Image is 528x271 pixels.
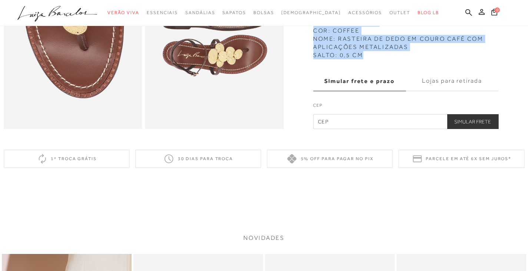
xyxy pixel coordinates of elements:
a: categoryNavScreenReaderText [253,6,274,20]
span: Sapatos [222,10,246,15]
span: Verão Viva [107,10,139,15]
span: Sandálias [185,10,215,15]
span: Essenciais [147,10,178,15]
div: 30 dias para troca [135,150,261,168]
span: [DEMOGRAPHIC_DATA] [281,10,341,15]
button: 0 [489,8,499,18]
input: CEP [313,114,498,129]
span: Outlet [389,10,410,15]
div: 5% off para pagar no PIX [267,150,393,168]
label: Simular frete e prazo [313,71,406,91]
a: categoryNavScreenReaderText [389,6,410,20]
a: categoryNavScreenReaderText [348,6,382,20]
span: Bolsas [253,10,274,15]
a: categoryNavScreenReaderText [222,6,246,20]
a: noSubCategoriesText [281,6,341,20]
button: Simular Frete [447,114,498,129]
a: categoryNavScreenReaderText [185,6,215,20]
a: categoryNavScreenReaderText [107,6,139,20]
div: 1ª troca grátis [4,150,129,168]
span: BLOG LB [418,10,439,15]
label: CEP [313,102,498,112]
div: MATERIAL: COURO COR: COFFEE NOME: RASTEIRA DE DEDO EM COURO CAFÉ COM APLICAÇÕES METALIZADAS SALTO... [313,15,498,59]
span: Acessórios [348,10,382,15]
span: 0 [495,7,500,13]
label: Lojas para retirada [406,71,498,91]
div: Parcele em até 6x sem juros* [399,150,524,168]
a: categoryNavScreenReaderText [147,6,178,20]
a: BLOG LB [418,6,439,20]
